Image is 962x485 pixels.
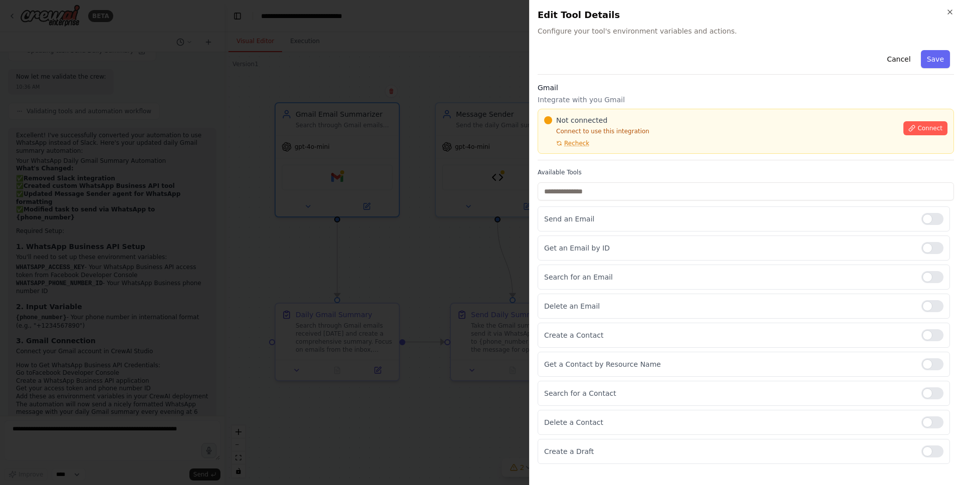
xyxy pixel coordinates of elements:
p: Integrate with you Gmail [538,95,954,105]
p: Get a Contact by Resource Name [544,359,913,369]
span: Recheck [564,139,589,147]
p: Connect to use this integration [544,127,897,135]
p: Delete a Contact [544,417,913,427]
button: Recheck [544,139,589,147]
p: Delete an Email [544,301,913,311]
span: Not connected [556,115,607,125]
h2: Edit Tool Details [538,8,954,22]
label: Available Tools [538,168,954,176]
h3: Gmail [538,83,954,93]
span: Configure your tool's environment variables and actions. [538,26,954,36]
p: Create a Contact [544,330,913,340]
p: Search for an Email [544,272,913,282]
button: Cancel [881,50,916,68]
p: Search for a Contact [544,388,913,398]
span: Connect [917,124,942,132]
p: Get an Email by ID [544,243,913,253]
button: Connect [903,121,947,135]
p: Send an Email [544,214,913,224]
button: Save [921,50,950,68]
p: Create a Draft [544,446,913,456]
